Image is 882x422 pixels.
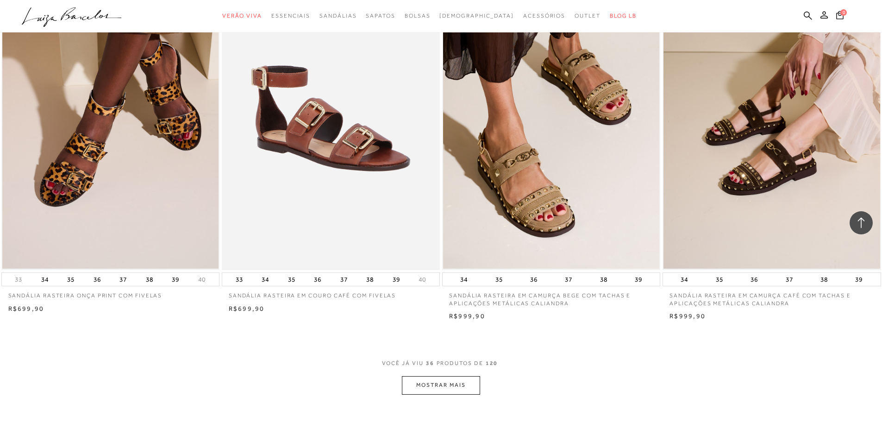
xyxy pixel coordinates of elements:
[259,273,272,286] button: 34
[437,359,483,367] span: PRODUTOS DE
[405,13,431,19] span: Bolsas
[575,13,601,19] span: Outlet
[222,286,440,300] a: SANDÁLIA RASTEIRA EM COURO CAFÉ COM FIVELAS
[222,13,262,19] span: Verão Viva
[416,275,429,284] button: 40
[439,7,514,25] a: noSubCategoriesText
[523,13,565,19] span: Acessórios
[233,273,246,286] button: 33
[840,9,847,16] span: 0
[426,359,434,377] span: 36
[38,273,51,286] button: 34
[64,273,77,286] button: 35
[8,305,44,312] span: R$699,90
[852,273,865,286] button: 39
[783,273,796,286] button: 37
[382,359,424,367] span: VOCê JÁ VIU
[439,13,514,19] span: [DEMOGRAPHIC_DATA]
[449,312,485,320] span: R$999,90
[678,273,691,286] button: 34
[597,273,610,286] button: 38
[562,273,575,286] button: 37
[319,7,357,25] a: categoryNavScreenReaderText
[669,312,706,320] span: R$999,90
[610,7,637,25] a: BLOG LB
[169,273,182,286] button: 39
[390,273,403,286] button: 39
[405,7,431,25] a: categoryNavScreenReaderText
[338,273,350,286] button: 37
[195,275,208,284] button: 40
[143,273,156,286] button: 38
[663,286,881,308] a: SANDÁLIA RASTEIRA EM CAMURÇA CAFÉ COM TACHAS E APLICAÇÕES METÁLICAS CALIANDRA
[833,10,846,23] button: 0
[575,7,601,25] a: categoryNavScreenReaderText
[117,273,130,286] button: 37
[319,13,357,19] span: Sandálias
[493,273,506,286] button: 35
[442,286,660,308] a: SANDÁLIA RASTEIRA EM CAMURÇA BEGE COM TACHAS E APLICAÇÕES METÁLICAS CALIANDRA
[12,275,25,284] button: 33
[311,273,324,286] button: 36
[271,7,310,25] a: categoryNavScreenReaderText
[486,359,498,377] span: 120
[366,7,395,25] a: categoryNavScreenReaderText
[222,7,262,25] a: categoryNavScreenReaderText
[285,273,298,286] button: 35
[1,286,219,300] a: SANDÁLIA RASTEIRA ONÇA PRINT COM FIVELAS
[271,13,310,19] span: Essenciais
[523,7,565,25] a: categoryNavScreenReaderText
[527,273,540,286] button: 36
[632,273,645,286] button: 39
[91,273,104,286] button: 36
[610,13,637,19] span: BLOG LB
[363,273,376,286] button: 38
[366,13,395,19] span: Sapatos
[457,273,470,286] button: 34
[402,376,480,394] button: MOSTRAR MAIS
[818,273,831,286] button: 38
[748,273,761,286] button: 36
[229,305,265,312] span: R$699,90
[713,273,726,286] button: 35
